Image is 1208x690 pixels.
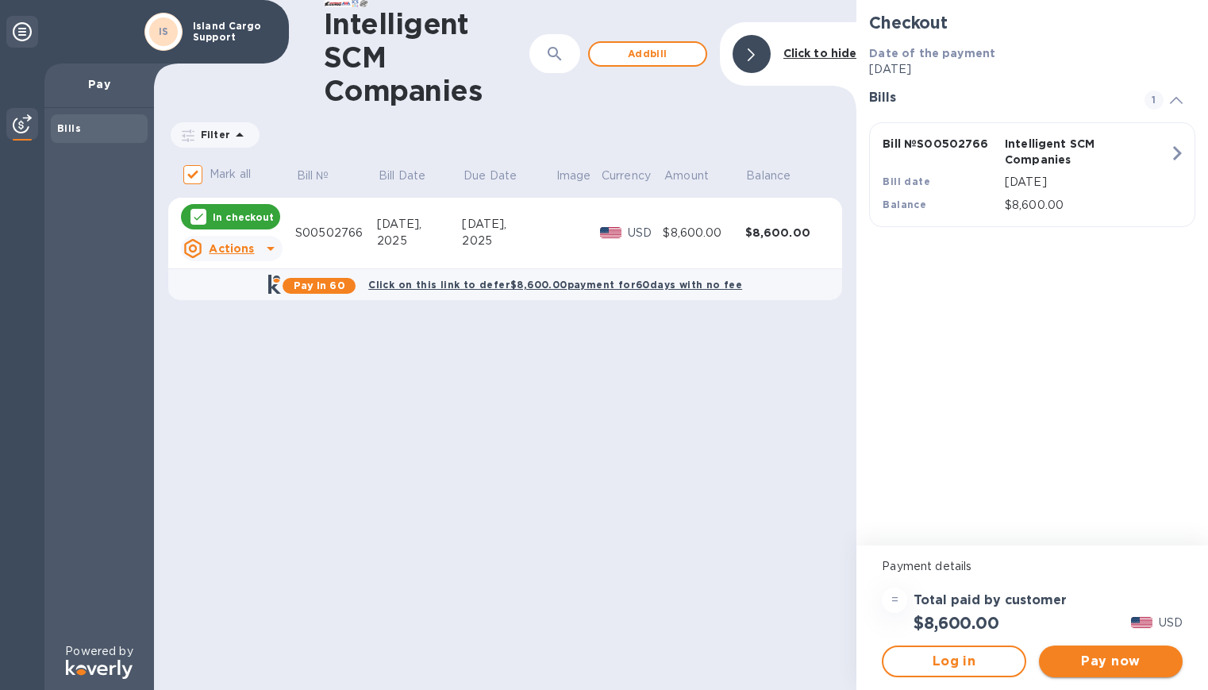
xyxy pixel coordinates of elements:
[379,168,425,184] p: Bill Date
[602,44,693,64] span: Add bill
[464,168,517,184] p: Due Date
[368,279,742,291] b: Click on this link to defer $8,600.00 payment for 60 days with no fee
[914,593,1067,608] h3: Total paid by customer
[210,166,251,183] p: Mark all
[66,660,133,679] img: Logo
[896,652,1011,671] span: Log in
[882,646,1025,677] button: Log in
[297,168,329,184] p: Bill №
[462,216,555,233] div: [DATE],
[377,233,462,249] div: 2025
[746,168,811,184] span: Balance
[664,168,729,184] span: Amount
[883,199,926,210] b: Balance
[1005,136,1121,168] p: Intelligent SCM Companies
[745,225,827,241] div: $8,600.00
[1131,617,1152,628] img: USD
[65,643,133,660] p: Powered by
[602,168,651,184] p: Currency
[377,216,462,233] div: [DATE],
[213,210,274,224] p: In checkout
[869,91,1125,106] h3: Bills
[664,168,709,184] p: Amount
[869,47,995,60] b: Date of the payment
[209,242,254,255] u: Actions
[57,122,81,134] b: Bills
[194,128,230,141] p: Filter
[159,25,169,37] b: IS
[297,168,350,184] span: Bill №
[882,558,1183,575] p: Payment details
[193,21,272,43] p: Island Cargo Support
[869,13,1195,33] h2: Checkout
[869,122,1195,227] button: Bill №S00502766Intelligent SCM CompaniesBill date[DATE]Balance$8,600.00
[588,41,707,67] button: Addbill
[1039,646,1183,677] button: Pay now
[1159,615,1183,631] p: USD
[464,168,537,184] span: Due Date
[783,47,857,60] b: Click to hide
[883,136,998,152] p: Bill № S00502766
[462,233,555,249] div: 2025
[869,61,1195,78] p: [DATE]
[57,76,141,92] p: Pay
[600,227,621,238] img: USD
[1052,652,1170,671] span: Pay now
[556,168,591,184] p: Image
[1145,91,1164,110] span: 1
[883,175,930,187] b: Bill date
[663,225,744,241] div: $8,600.00
[324,7,529,107] h1: Intelligent SCM Companies
[746,168,791,184] p: Balance
[379,168,446,184] span: Bill Date
[294,279,345,291] b: Pay in 60
[628,225,664,241] p: USD
[1005,174,1169,191] p: [DATE]
[914,613,998,633] h2: $8,600.00
[1005,197,1169,214] p: $8,600.00
[295,225,377,241] div: S00502766
[882,588,907,613] div: =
